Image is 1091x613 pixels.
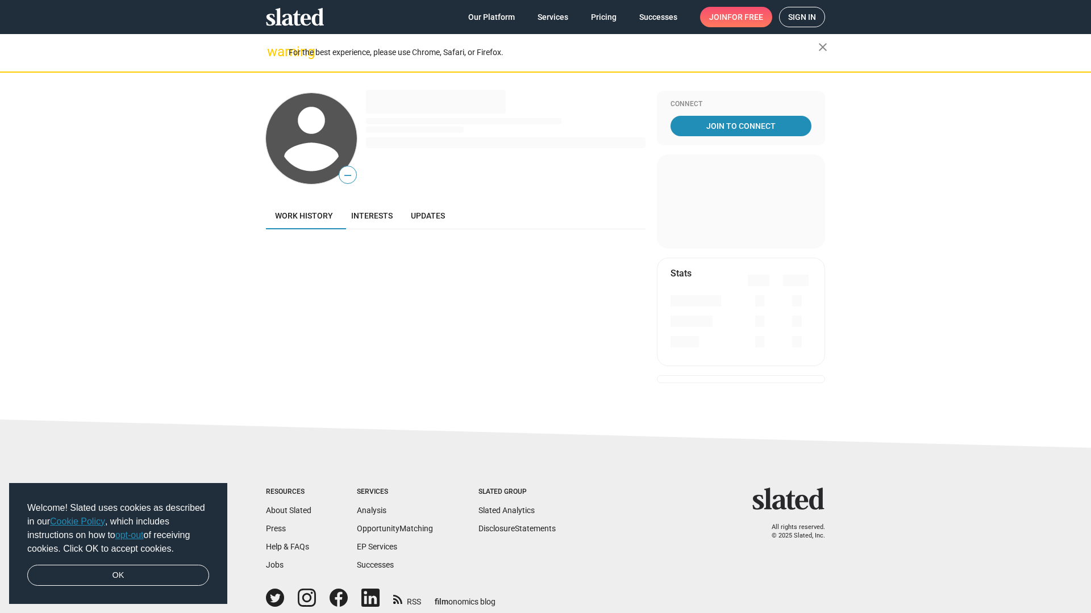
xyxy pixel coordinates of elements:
[351,211,393,220] span: Interests
[339,168,356,183] span: —
[435,587,495,607] a: filmonomics blog
[671,100,811,109] div: Connect
[393,590,421,607] a: RSS
[357,506,386,515] a: Analysis
[528,7,577,27] a: Services
[357,542,397,551] a: EP Services
[760,523,825,540] p: All rights reserved. © 2025 Slated, Inc.
[459,7,524,27] a: Our Platform
[727,7,763,27] span: for free
[816,40,830,54] mat-icon: close
[582,7,626,27] a: Pricing
[266,488,311,497] div: Resources
[357,524,433,533] a: OpportunityMatching
[478,524,556,533] a: DisclosureStatements
[435,597,448,606] span: film
[468,7,515,27] span: Our Platform
[27,501,209,556] span: Welcome! Slated uses cookies as described in our , which includes instructions on how to of recei...
[357,488,433,497] div: Services
[267,45,281,58] mat-icon: warning
[342,202,402,229] a: Interests
[266,202,342,229] a: Work history
[9,483,227,604] div: cookieconsent
[27,565,209,586] a: dismiss cookie message
[357,560,394,569] a: Successes
[700,7,772,27] a: Joinfor free
[50,517,105,526] a: Cookie Policy
[591,7,617,27] span: Pricing
[630,7,686,27] a: Successes
[266,524,286,533] a: Press
[275,211,333,220] span: Work history
[266,506,311,515] a: About Slated
[639,7,677,27] span: Successes
[411,211,445,220] span: Updates
[478,488,556,497] div: Slated Group
[671,267,692,279] mat-card-title: Stats
[671,116,811,136] a: Join To Connect
[266,560,284,569] a: Jobs
[673,116,809,136] span: Join To Connect
[538,7,568,27] span: Services
[788,7,816,27] span: Sign in
[709,7,763,27] span: Join
[478,506,535,515] a: Slated Analytics
[266,542,309,551] a: Help & FAQs
[289,45,818,60] div: For the best experience, please use Chrome, Safari, or Firefox.
[115,530,144,540] a: opt-out
[402,202,454,229] a: Updates
[779,7,825,27] a: Sign in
